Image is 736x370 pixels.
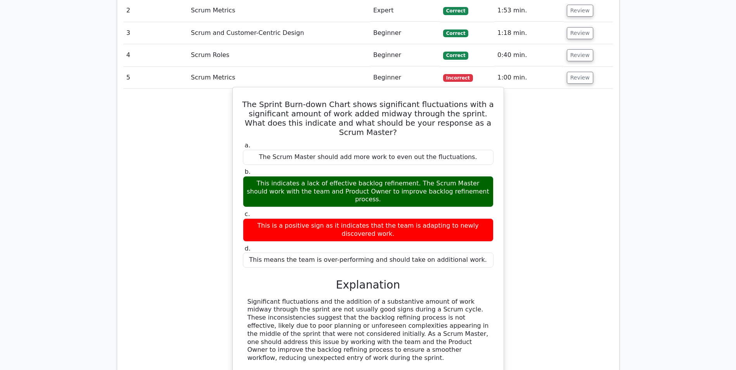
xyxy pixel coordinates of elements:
button: Review [567,27,593,39]
td: 0:40 min. [494,44,564,66]
span: Incorrect [443,74,473,82]
h3: Explanation [248,278,489,292]
span: Correct [443,52,468,59]
td: 3 [123,22,188,44]
td: 4 [123,44,188,66]
span: c. [245,210,250,218]
td: Scrum Roles [188,44,370,66]
td: 5 [123,67,188,89]
div: This is a positive sign as it indicates that the team is adapting to newly discovered work. [243,218,494,242]
div: The Scrum Master should add more work to even out the fluctuations. [243,150,494,165]
div: This means the team is over-performing and should take on additional work. [243,252,494,268]
span: Correct [443,29,468,37]
td: Scrum and Customer-Centric Design [188,22,370,44]
button: Review [567,5,593,17]
td: Scrum Metrics [188,67,370,89]
span: d. [245,245,251,252]
button: Review [567,72,593,84]
td: Beginner [370,67,440,89]
span: b. [245,168,251,175]
h5: The Sprint Burn-down Chart shows significant fluctuations with a significant amount of work added... [242,100,494,137]
td: 1:18 min. [494,22,564,44]
td: Beginner [370,22,440,44]
td: 1:00 min. [494,67,564,89]
span: Correct [443,7,468,15]
td: Beginner [370,44,440,66]
button: Review [567,49,593,61]
span: a. [245,142,251,149]
div: This indicates a lack of effective backlog refinement. The Scrum Master should work with the team... [243,176,494,207]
